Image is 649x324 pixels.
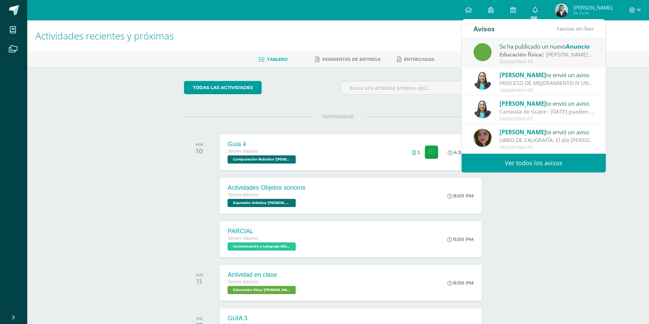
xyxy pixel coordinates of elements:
[474,19,495,38] div: Avisos
[499,144,594,150] div: Septiembre 05
[573,10,613,16] span: Mi Perfil
[499,99,594,108] div: te envió un aviso
[315,54,381,65] a: Pendientes de entrega
[499,51,594,58] div: | [PERSON_NAME] del
[196,147,203,155] div: 10
[499,108,594,116] div: Camisola de Guate : Mañana pueden llegar con la playera de la selección siempre aportando su cola...
[447,236,474,242] div: 11:00 PM
[474,129,492,147] img: 76ba8faa5d35b300633ec217a03f91ef.png
[499,42,594,51] div: Se ha publicado un nuevo
[228,199,296,207] span: Expresión Artistica 'Arquimedes'
[228,192,258,197] span: Tercero Básicos
[404,57,434,62] span: Entregadas
[196,316,203,321] div: VIE
[322,57,381,62] span: Pendientes de entrega
[447,193,474,199] div: 8:00 PM
[462,154,606,172] a: Ver todos los avisos
[228,242,296,251] span: Comunicación y Lenguaje Idioma Extranjero 'Arquimedes'
[499,127,594,136] div: te envió un aviso
[311,114,365,120] span: SEPTIEMBRE
[228,315,297,322] div: GUÍA 3
[573,4,613,11] span: [PERSON_NAME]
[499,70,594,79] div: te envió un aviso
[196,142,203,147] div: MIÉ
[555,3,568,17] img: 5c4299ecb9f95ec111dcfc535c7eab6c.png
[267,57,288,62] span: Tablero
[228,141,297,148] div: Guía 4
[35,29,174,42] span: Actividades recientes y próximas
[566,42,589,50] span: Anuncio
[499,100,546,107] span: [PERSON_NAME]
[499,136,594,144] div: LIBRO DE CALIGRAFÍA: El día de hoy se les entregó a los estudiantes el libro de caligrafía termin...
[412,150,420,155] div: Archivos entregados
[228,228,297,235] div: PARCIAL
[556,25,559,32] span: 1
[397,54,434,65] a: Entregadas
[228,184,305,191] div: Actividades Objetos sonoros
[499,116,594,122] div: Septiembre 07
[474,72,492,90] img: 49168807a2b8cca0ef2119beca2bd5ad.png
[448,149,474,155] div: 4:30 PM
[499,79,594,87] div: PROCESO DE MEJORAMIENTO IV UNIDAD: Bendiciones a cada uno El día de hoy estará disponible el comp...
[499,128,546,136] span: [PERSON_NAME]
[417,150,420,155] span: 1
[228,149,258,154] span: Tercero Básicos
[228,236,258,241] span: Tercero Básicos
[228,271,297,278] div: Actividad en clase
[499,51,542,58] strong: Educación física
[447,280,474,286] div: 8:00 PM
[196,273,203,277] div: JUE
[184,81,262,94] a: todas las Actividades
[259,54,288,65] a: Tablero
[556,25,594,32] span: avisos sin leer
[196,277,203,286] div: 11
[474,100,492,118] img: 49168807a2b8cca0ef2119beca2bd5ad.png
[499,71,546,79] span: [PERSON_NAME]
[499,59,594,65] div: Septiembre 10
[228,155,296,164] span: Computación Robótica 'Arquimedes'
[499,87,594,93] div: Septiembre 08
[341,81,492,95] input: Busca una actividad próxima aquí...
[228,286,296,294] span: Educación física 'Arquimedes'
[228,279,258,284] span: Tercero Básicos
